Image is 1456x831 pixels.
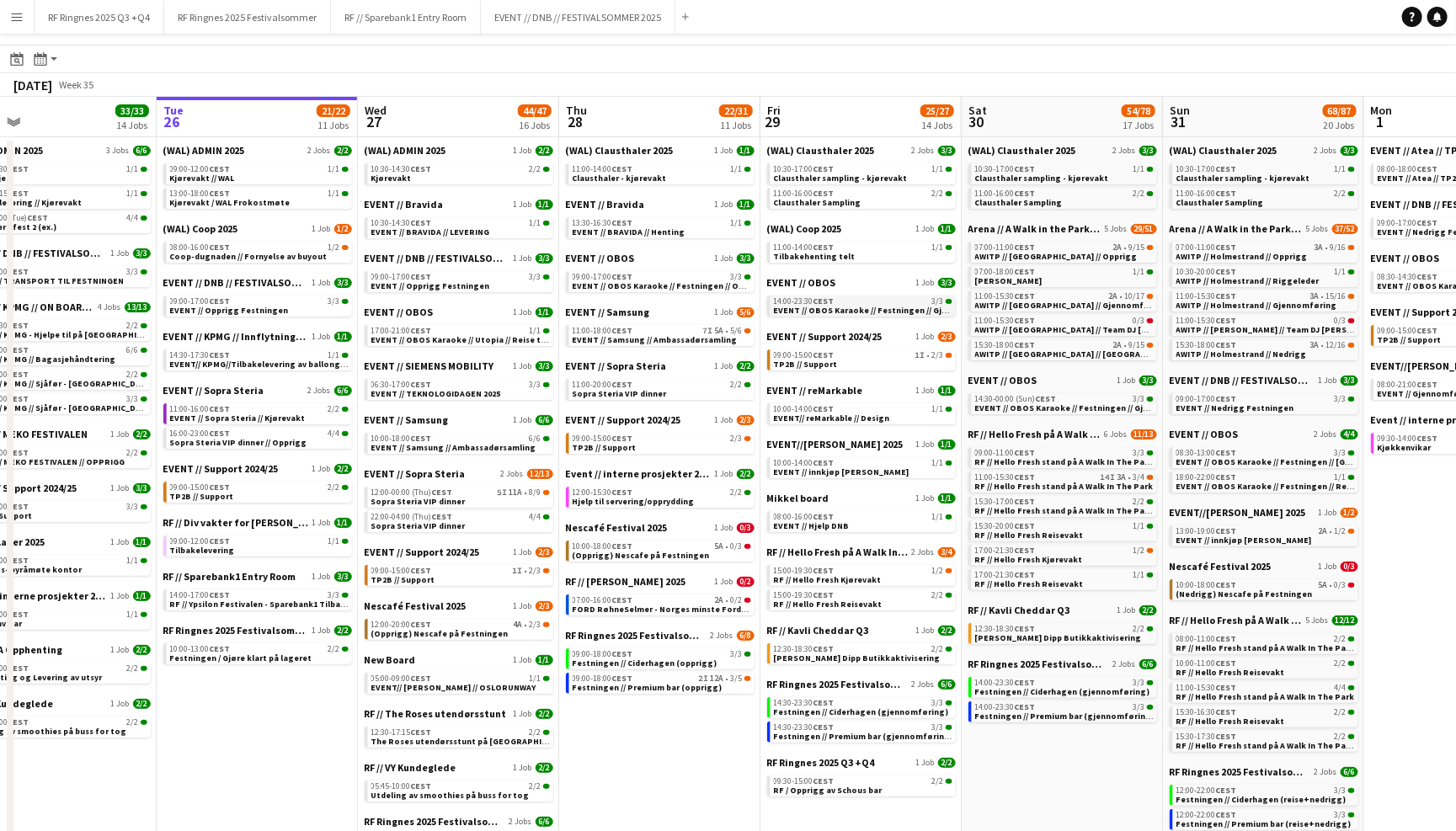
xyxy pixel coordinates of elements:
span: CEST [411,217,432,228]
span: 3/3 [127,268,139,276]
div: • [1176,243,1355,252]
span: 2/2 [530,165,541,173]
a: 11:00-16:00CEST2/2Clausthaler Sampling [1176,188,1355,207]
span: 07:00-18:00 [975,268,1036,276]
span: 1/1 [1335,165,1347,173]
span: 08:30-14:30 [1378,273,1438,281]
div: EVENT // Bravida1 Job1/110:30-14:30CEST1/1EVENT // BRAVIDA // LEVERING [365,198,553,252]
span: 2/2 [536,146,553,156]
span: 3/3 [737,253,755,264]
span: 1 Job [312,278,331,288]
span: 1/1 [530,327,541,335]
span: CEST [1417,163,1438,174]
button: RF Ringnes 2025 Q3 +Q4 [35,1,164,34]
a: (WAL) ADMIN 20251 Job2/2 [365,144,553,157]
span: 3A [1310,292,1320,301]
span: 37/52 [1332,224,1358,234]
span: 09:00-17:00 [573,273,633,281]
span: 1/1 [328,165,340,173]
span: 11:00-15:30 [1176,317,1237,325]
span: CEST [1417,325,1438,336]
span: 3/3 [536,253,553,264]
a: EVENT // Bravida1 Job1/1 [365,198,553,210]
span: 1 Job [111,248,130,258]
span: 1 Job [514,253,532,264]
a: 11:00-16:00CEST2/2Clausthaler Sampling [975,188,1154,207]
span: (WAL) Clausthaler 2025 [968,144,1076,157]
div: EVENT // KPMG // Innflytningsfest1 Job1/114:30-17:30CEST1/1EVENT// KPMG//Tilbakelevering av ballo... [163,330,352,384]
span: AWITP // Kristiansand // Gjennomføring [975,300,1167,311]
span: CEST [1216,242,1237,253]
a: 07:00-11:00CEST2A•9/15AWITP // [GEOGRAPHIC_DATA] // Opprigg [975,242,1154,261]
span: EVENT // DNB // FESTIVALSOMMER 2025 [163,276,309,289]
span: 1/1 [737,146,755,156]
span: CEST [813,242,835,253]
span: 2/2 [932,189,944,198]
div: EVENT // OBOS1 Job3/314:00-23:30CEST3/3EVENT // OBOS Karaoke // Festningen // Gjennomføring [767,276,956,330]
span: 11:00-15:30 [975,317,1036,325]
button: RF Ringnes 2025 Festivalsommer [164,1,331,34]
a: 11:00-15:30CEST0/3AWITP // [GEOGRAPHIC_DATA] // Team DJ [PERSON_NAME] [975,315,1154,334]
span: CEST [813,296,835,306]
span: CEST [1216,290,1237,301]
span: CEST [1015,266,1036,277]
div: Arena // A Walk in the Park 20255 Jobs37/5207:00-11:00CEST3A•9/16AWITP // Holmestrand // Opprigg1... [1170,222,1358,374]
div: • [975,292,1154,301]
span: Kjørevakt // WAL [170,173,235,184]
span: EVENT // BRAVIDA // LEVERING [371,226,490,237]
span: 11:00-16:00 [1176,189,1237,198]
span: Fredrik [975,275,1043,286]
span: CEST [1015,290,1036,301]
div: (WAL) Coop 20251 Job1/111:00-14:00CEST1/1Tilbakehenting telt [767,222,956,276]
a: EVENT // OBOS1 Job3/3 [566,252,755,264]
span: 1/1 [1133,165,1145,173]
a: 07:00-18:00CEST1/1[PERSON_NAME] [975,266,1154,285]
a: 11:00-15:30CEST2A•10/17AWITP // [GEOGRAPHIC_DATA] // Gjennomføring [975,290,1154,310]
span: CEST [813,163,835,174]
a: 11:00-15:30CEST0/3AWITP // [PERSON_NAME] // Team DJ [PERSON_NAME] [1176,315,1355,334]
span: 09:00-17:00 [371,273,432,281]
a: (WAL) Clausthaler 20252 Jobs3/3 [968,144,1157,157]
span: Tilbakehenting telt [774,251,856,262]
span: 1 Job [916,278,935,288]
span: CEST [411,325,432,336]
div: Arena // A Walk in the Park 20255 Jobs29/5107:00-11:00CEST2A•9/15AWITP // [GEOGRAPHIC_DATA] // Op... [968,222,1157,374]
span: 1/2 [334,224,352,234]
span: EVENT // KPMG // Innflytningsfest [163,330,309,343]
span: EVENT // OBOS [365,306,434,318]
div: • [975,243,1154,252]
span: 11:00-16:00 [774,189,835,198]
span: 1/1 [731,165,743,173]
span: Coop-dugnaden // Fornyelse av buyout [170,251,328,262]
span: 5A [715,327,724,335]
span: Arena // A Walk in the Park 2025 [968,222,1101,235]
span: AWITP // Holmestrand // Riggeleder [1176,275,1320,286]
a: 09:00-17:00CEST3/3EVENT // OBOS Karaoke // Festningen // Opprigg [573,271,751,290]
span: 1/1 [536,200,553,210]
span: CEST [1015,315,1036,326]
span: 15/16 [1326,292,1347,301]
span: Clausthaler sampling - kjørevakt [774,173,908,184]
span: CEST [210,242,231,253]
a: 11:00-15:30CEST3A•15/16AWITP // Holmestrand // Gjennomføring [1176,290,1355,310]
a: 17:00-21:00CEST1/1EVENT // OBOS Karaoke // Utopia // Reise til [GEOGRAPHIC_DATA] [371,325,550,344]
a: 13:30-16:30CEST1/1EVENT // BRAVIDA // Henting [573,217,751,237]
span: 3/3 [932,297,944,306]
span: 9/15 [1129,243,1145,252]
span: CEST [1216,266,1237,277]
span: CEST [411,163,432,174]
span: Clausthaler sampling - kjørevakt [1176,173,1310,184]
a: EVENT // Bravida1 Job1/1 [566,198,755,210]
span: Kjørevakt / WAL Frokostmøte [170,197,291,208]
span: 2/2 [334,146,352,156]
span: 2 Jobs [1113,146,1136,156]
span: 1/1 [334,332,352,342]
span: 10:30-17:00 [975,165,1036,173]
span: 2/2 [127,322,139,330]
span: 13:30-16:30 [573,219,633,227]
span: 11:00-18:00 [573,327,633,335]
a: (WAL) Coop 20251 Job1/2 [163,222,352,235]
span: CEST [210,188,231,199]
span: AWITP // Kristiansand // Team DJ Walkie [975,324,1206,335]
span: 3/3 [133,248,151,258]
